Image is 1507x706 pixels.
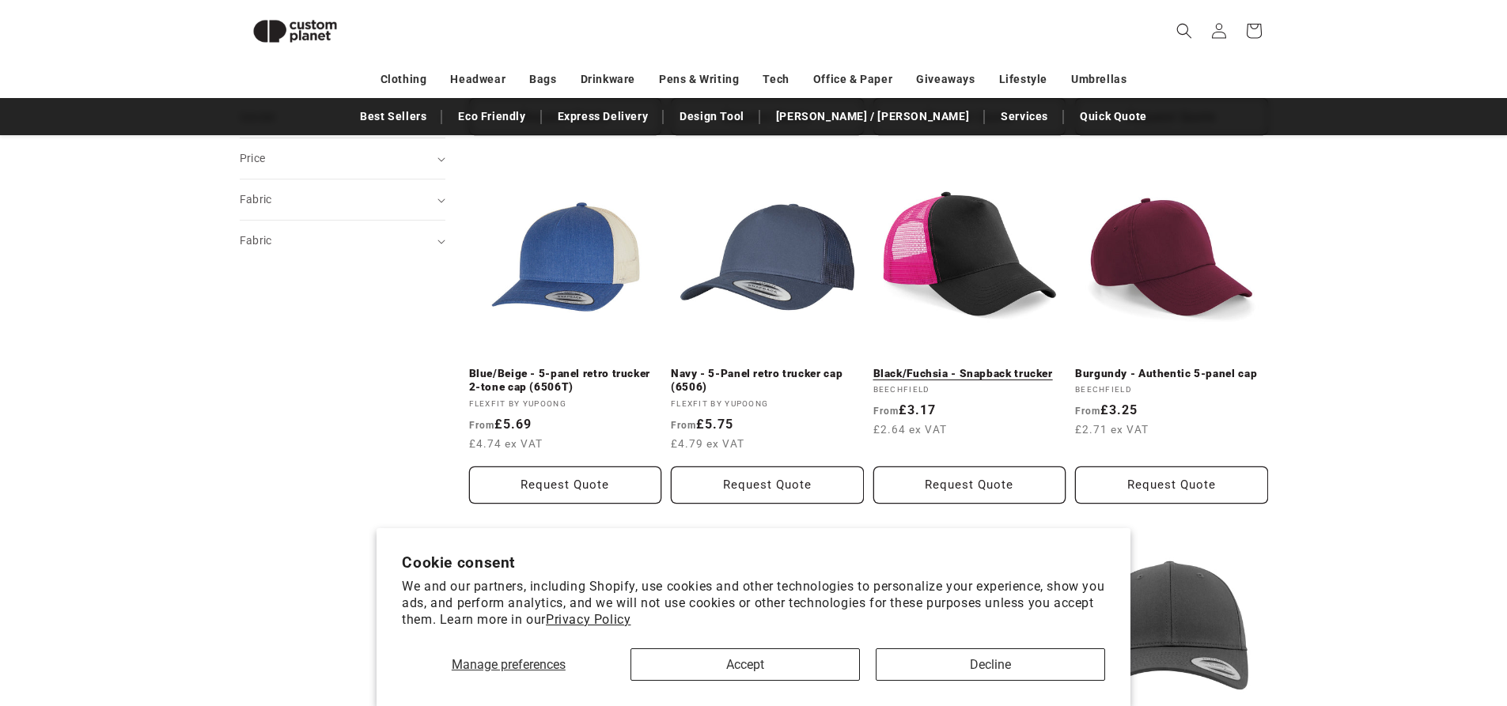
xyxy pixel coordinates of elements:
a: Giveaways [916,66,975,93]
a: Black/Fuchsia - Snapback trucker [873,367,1066,381]
span: Fabric [240,193,272,206]
span: Price [240,152,266,164]
summary: Price [240,138,445,179]
summary: Fabric (0 selected) [240,221,445,261]
a: Umbrellas [1071,66,1126,93]
a: Burgundy - Authentic 5-panel cap [1075,367,1268,381]
button: Decline [876,648,1105,681]
a: Services [993,103,1056,130]
button: Request Quote [671,466,864,504]
a: Privacy Policy [546,612,630,627]
a: Blue/Beige - 5-panel retro trucker 2-tone cap (6506T) [469,367,662,395]
h2: Cookie consent [402,553,1105,572]
button: Request Quote [469,466,662,504]
a: Express Delivery [550,103,657,130]
button: Request Quote [1075,466,1268,504]
img: Custom Planet [240,6,350,56]
span: Manage preferences [452,657,566,672]
a: Clothing [381,66,427,93]
a: Lifestyle [999,66,1047,93]
button: Manage preferences [402,648,615,681]
a: Pens & Writing [659,66,739,93]
summary: Search [1167,13,1202,48]
a: Bags [529,66,556,93]
summary: Fabric (0 selected) [240,179,445,220]
a: [PERSON_NAME] / [PERSON_NAME] [768,103,977,130]
a: Headwear [450,66,505,93]
a: Design Tool [672,103,752,130]
a: Drinkware [581,66,635,93]
a: Tech [763,66,789,93]
button: Request Quote [873,466,1066,504]
a: Office & Paper [813,66,892,93]
a: Best Sellers [352,103,434,130]
span: Fabric [240,234,272,247]
button: Accept [630,648,860,681]
a: Navy - 5-Panel retro trucker cap (6506) [671,367,864,395]
p: We and our partners, including Shopify, use cookies and other technologies to personalize your ex... [402,579,1105,628]
a: Eco Friendly [450,103,533,130]
iframe: Chat Widget [1243,535,1507,706]
a: Quick Quote [1072,103,1155,130]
